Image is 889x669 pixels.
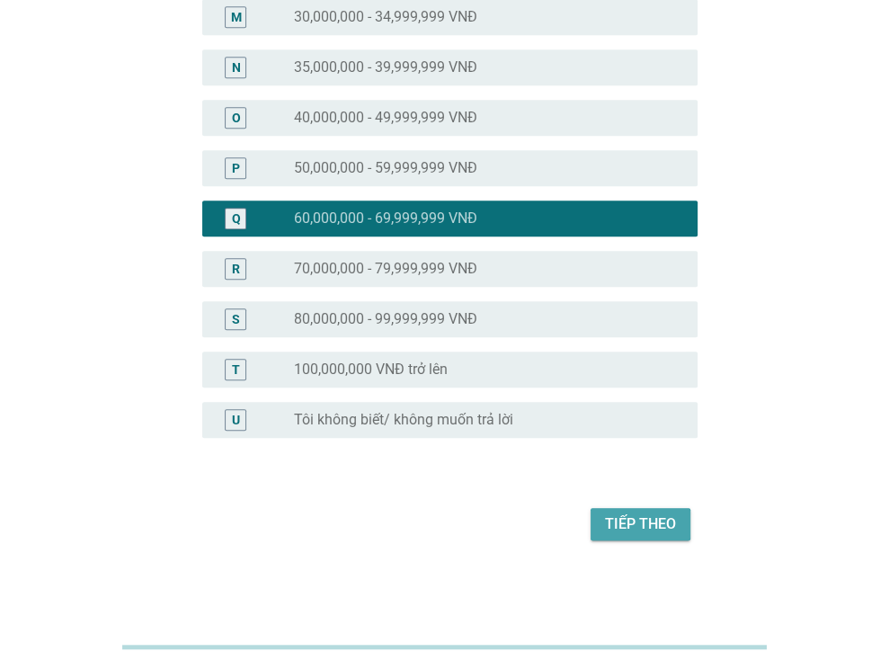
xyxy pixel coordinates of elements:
[231,108,240,127] div: O
[232,410,240,429] div: U
[294,310,477,328] label: 80,000,000 - 99,999,999 VNĐ
[232,259,240,278] div: R
[591,508,690,540] button: Tiếp theo
[230,7,241,26] div: M
[232,309,240,328] div: S
[232,360,240,379] div: T
[232,158,240,177] div: P
[231,58,240,76] div: N
[294,260,477,278] label: 70,000,000 - 79,999,999 VNĐ
[605,513,676,535] div: Tiếp theo
[294,361,448,379] label: 100,000,000 VNĐ trở lên
[294,109,477,127] label: 40,000,000 - 49,999,999 VNĐ
[231,209,240,227] div: Q
[294,210,477,227] label: 60,000,000 - 69,999,999 VNĐ
[294,411,513,429] label: Tôi không biết/ không muốn trả lời
[294,58,477,76] label: 35,000,000 - 39,999,999 VNĐ
[294,159,477,177] label: 50,000,000 - 59,999,999 VNĐ
[294,8,477,26] label: 30,000,000 - 34,999,999 VNĐ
